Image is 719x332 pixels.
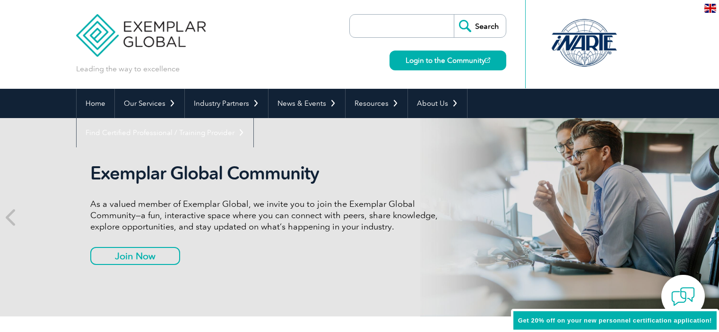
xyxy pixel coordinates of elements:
[90,198,445,232] p: As a valued member of Exemplar Global, we invite you to join the Exemplar Global Community—a fun,...
[390,51,506,70] a: Login to the Community
[90,162,445,184] h2: Exemplar Global Community
[671,285,695,308] img: contact-chat.png
[76,64,180,74] p: Leading the way to excellence
[518,317,712,324] span: Get 20% off on your new personnel certification application!
[704,4,716,13] img: en
[454,15,506,37] input: Search
[115,89,184,118] a: Our Services
[185,89,268,118] a: Industry Partners
[77,89,114,118] a: Home
[408,89,467,118] a: About Us
[269,89,345,118] a: News & Events
[485,58,490,63] img: open_square.png
[77,118,253,147] a: Find Certified Professional / Training Provider
[346,89,407,118] a: Resources
[90,247,180,265] a: Join Now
